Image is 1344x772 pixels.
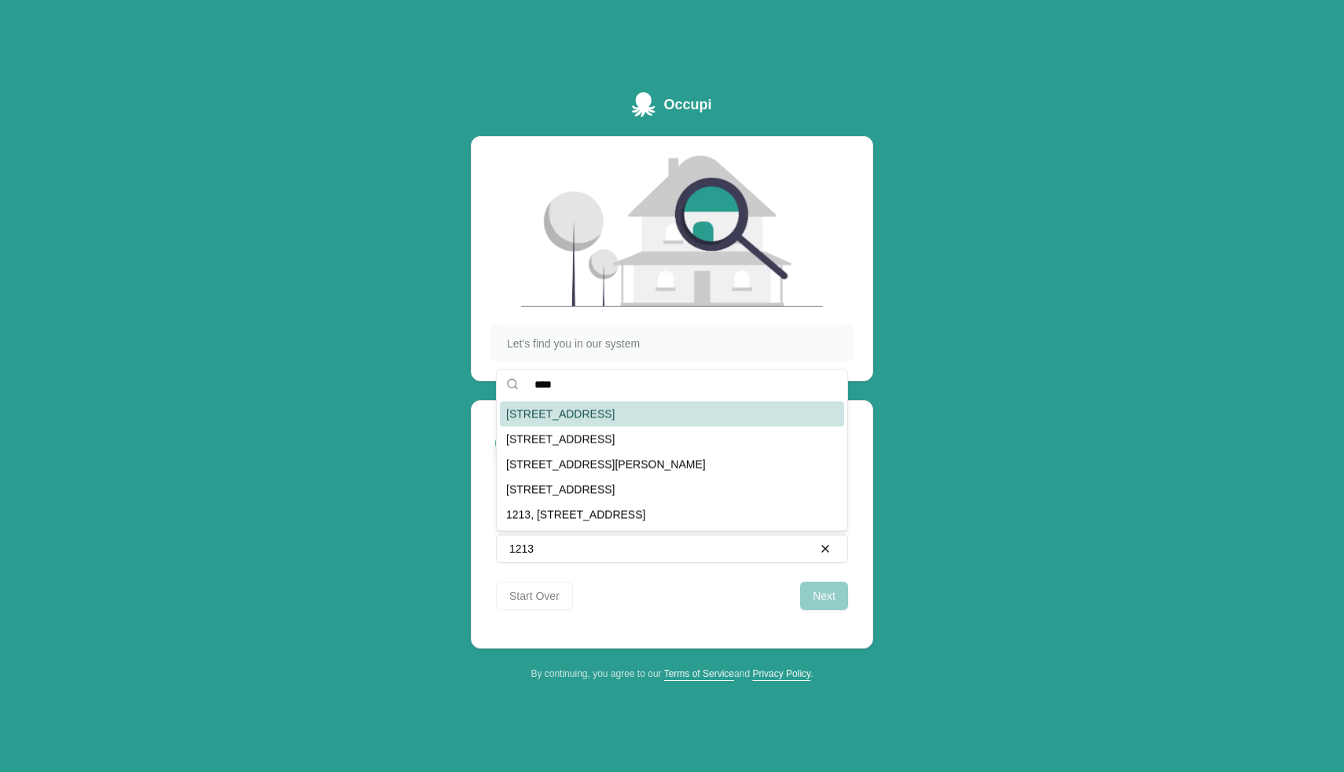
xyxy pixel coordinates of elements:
div: By continuing, you agree to our and . [471,667,873,680]
span: Occupi [663,94,711,116]
div: [STREET_ADDRESS] [500,477,844,502]
span: Let's find you in our system [507,336,640,351]
div: [STREET_ADDRESS] [500,427,844,452]
a: Privacy Policy [752,668,810,679]
img: House searching illustration [521,156,823,306]
a: Terms of Service [664,668,734,679]
div: [STREET_ADDRESS][PERSON_NAME] [500,452,844,477]
span: 1213 [509,541,534,557]
div: [STREET_ADDRESS] [500,402,844,427]
div: Suggestions [497,399,847,531]
div: 1213, [STREET_ADDRESS] [500,502,844,528]
a: Occupi [632,92,711,117]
